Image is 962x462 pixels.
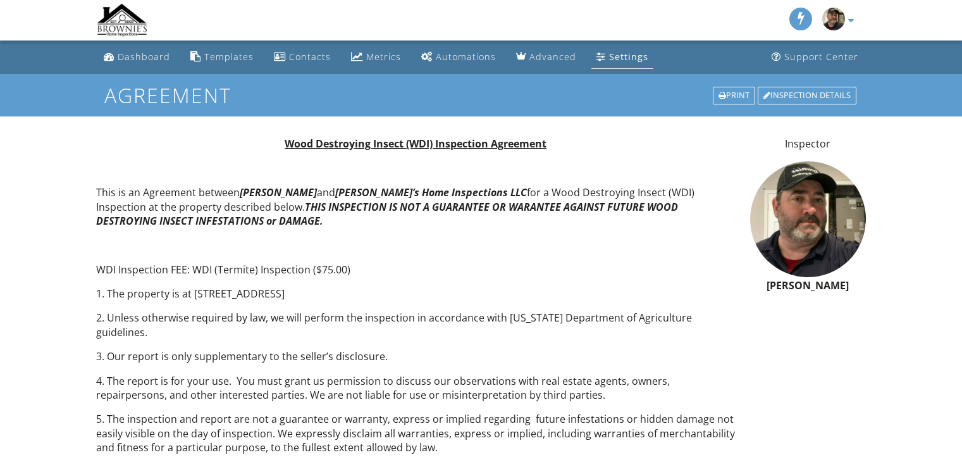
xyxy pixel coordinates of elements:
p: 2. Unless otherwise required by law, we will perform the inspection in accordance with [US_STATE]... [96,311,735,339]
u: Wood Destroying Insect (WDI) Inspection Agreement [285,137,546,151]
img: img_2658.jpg [822,8,845,30]
a: Automations (Basic) [416,46,501,69]
h1: Agreement [104,84,858,106]
div: Settings [609,51,648,63]
div: Automations [436,51,496,63]
p: 3. Our report is only supplementary to the seller’s disclosure. [96,349,735,363]
em: [PERSON_NAME] [240,185,317,199]
a: Contacts [269,46,336,69]
p: 1. The property is at [STREET_ADDRESS] [96,287,735,301]
a: Dashboard [99,46,175,69]
p: 4. The report is for your use. You must grant us permission to discuss our observations with real... [96,374,735,403]
div: Advanced [529,51,576,63]
p: 5. The inspection and report are not a guarantee or warranty, express or implied regarding future... [96,412,735,454]
p: WDI Inspection FEE: WDI (Termite) Inspection ($75.00) [96,263,735,277]
img: Brownie's Home Inspections LLC [96,3,149,37]
a: Inspection Details [756,85,858,106]
a: Support Center [767,46,863,69]
p: This is an Agreement between and for a Wood Destroying Insect (WDI) Inspection at the property de... [96,185,735,228]
div: Support Center [784,51,858,63]
a: Print [712,85,756,106]
img: img_2658.jpg [750,161,866,277]
a: Metrics [346,46,406,69]
div: Contacts [289,51,331,63]
em: THIS INSPECTION IS NOT A GUARANTEE OR WARANTEE AGAINST FUTURE WOOD DESTROYING INSECT INFESTATIONS... [96,200,678,228]
p: Inspector [750,137,866,151]
a: Settings [591,46,653,69]
div: Templates [204,51,254,63]
a: Advanced [511,46,581,69]
a: Templates [185,46,259,69]
em: [PERSON_NAME]’s Home Inspections LLC [335,185,527,199]
div: Inspection Details [758,87,856,104]
h6: [PERSON_NAME] [750,280,866,292]
div: Dashboard [118,51,170,63]
div: Metrics [366,51,401,63]
div: Print [713,87,755,104]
